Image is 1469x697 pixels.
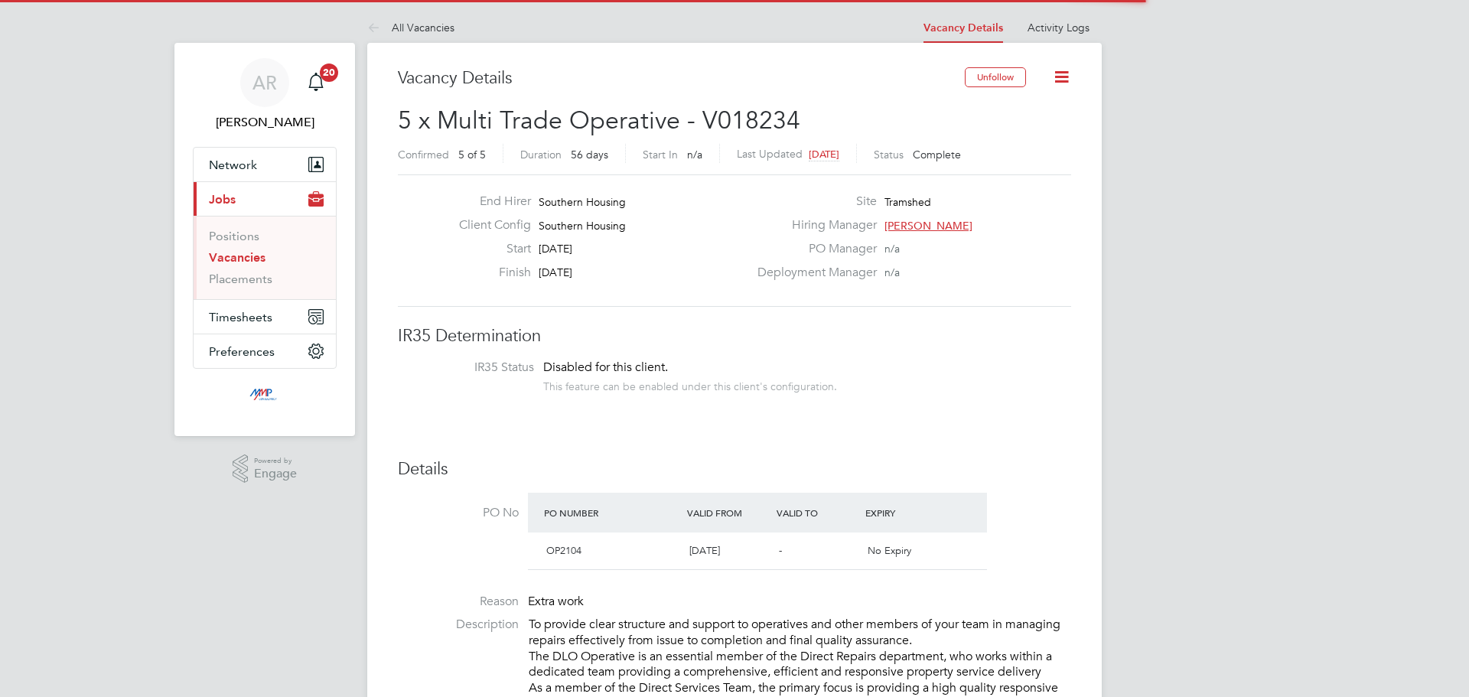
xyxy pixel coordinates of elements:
span: Engage [254,467,297,480]
span: Aliesha Rainey [193,113,337,132]
label: PO Manager [748,241,877,257]
span: Disabled for this client. [543,360,668,375]
div: PO Number [540,499,683,526]
label: End Hirer [447,194,531,210]
span: [DATE] [689,544,720,557]
span: 20 [320,64,338,82]
label: PO No [398,505,519,521]
a: Powered byEngage [233,454,298,484]
span: Preferences [209,344,275,359]
label: Finish [447,265,531,281]
label: Deployment Manager [748,265,877,281]
label: Start In [643,148,678,161]
span: n/a [687,148,702,161]
span: Powered by [254,454,297,467]
span: - [779,544,782,557]
span: n/a [884,265,900,279]
a: Vacancies [209,250,265,265]
span: Network [209,158,257,172]
span: [DATE] [539,265,572,279]
span: Extra work [528,594,584,609]
span: Timesheets [209,310,272,324]
span: AR [252,73,277,93]
a: All Vacancies [367,21,454,34]
label: Start [447,241,531,257]
label: Site [748,194,877,210]
a: AR[PERSON_NAME] [193,58,337,132]
label: Last Updated [737,147,803,161]
img: mmpconsultancy-logo-retina.png [243,384,287,409]
span: OP2104 [546,544,581,557]
div: Jobs [194,216,336,299]
label: Status [874,148,904,161]
a: Vacancy Details [923,21,1003,34]
span: 56 days [571,148,608,161]
a: 20 [301,58,331,107]
label: Duration [520,148,562,161]
label: Confirmed [398,148,449,161]
span: 5 x Multi Trade Operative - V018234 [398,106,800,135]
button: Timesheets [194,300,336,334]
label: Description [398,617,519,633]
div: This feature can be enabled under this client's configuration. [543,376,837,393]
span: 5 of 5 [458,148,486,161]
div: Valid To [773,499,862,526]
div: Expiry [862,499,951,526]
span: Complete [913,148,961,161]
nav: Main navigation [174,43,355,436]
button: Preferences [194,334,336,368]
span: [PERSON_NAME] [884,219,972,233]
span: Southern Housing [539,219,626,233]
span: [DATE] [539,242,572,256]
a: Go to home page [193,384,337,409]
button: Unfollow [965,67,1026,87]
span: Southern Housing [539,195,626,209]
button: Network [194,148,336,181]
span: Jobs [209,192,236,207]
label: IR35 Status [413,360,534,376]
h3: Vacancy Details [398,67,965,90]
span: No Expiry [868,544,911,557]
label: Hiring Manager [748,217,877,233]
label: Client Config [447,217,531,233]
button: Jobs [194,182,336,216]
span: n/a [884,242,900,256]
label: Reason [398,594,519,610]
span: [DATE] [809,148,839,161]
div: Valid From [683,499,773,526]
h3: IR35 Determination [398,325,1071,347]
h3: Details [398,458,1071,480]
a: Activity Logs [1028,21,1090,34]
a: Positions [209,229,259,243]
a: Placements [209,272,272,286]
span: Tramshed [884,195,931,209]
